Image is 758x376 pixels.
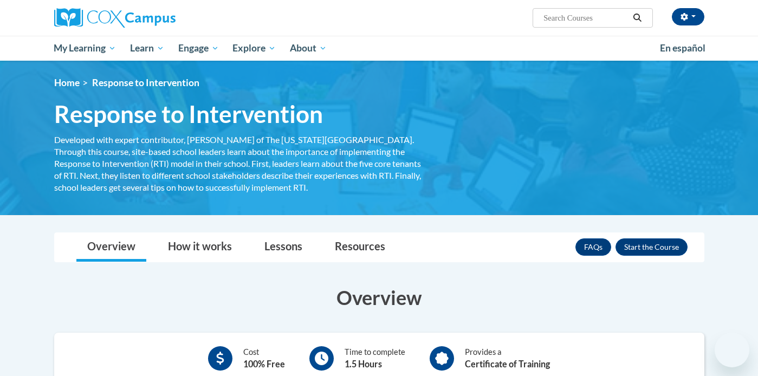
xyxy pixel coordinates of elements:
h3: Overview [54,284,704,311]
b: 1.5 Hours [345,359,382,369]
button: Enroll [616,238,688,256]
input: Search Courses [542,11,629,24]
div: Time to complete [345,346,405,371]
div: Developed with expert contributor, [PERSON_NAME] of The [US_STATE][GEOGRAPHIC_DATA]. Through this... [54,134,428,193]
img: Cox Campus [54,8,176,28]
div: Cost [243,346,285,371]
button: Account Settings [672,8,704,25]
span: Engage [178,42,219,55]
span: En español [660,42,705,54]
a: FAQs [575,238,611,256]
a: Overview [76,233,146,262]
button: Search [629,11,645,24]
div: Provides a [465,346,550,371]
b: Certificate of Training [465,359,550,369]
span: Explore [232,42,276,55]
iframe: Button to launch messaging window [715,333,749,367]
span: Response to Intervention [54,100,323,128]
a: My Learning [47,36,124,61]
a: Resources [324,233,396,262]
a: Home [54,77,80,88]
a: Learn [123,36,171,61]
div: Main menu [38,36,721,61]
a: En español [653,37,712,60]
a: Lessons [254,233,313,262]
a: Explore [225,36,283,61]
a: Cox Campus [54,8,260,28]
b: 100% Free [243,359,285,369]
span: Learn [130,42,164,55]
span: My Learning [54,42,116,55]
span: About [290,42,327,55]
a: About [283,36,334,61]
a: Engage [171,36,226,61]
span: Response to Intervention [92,77,199,88]
a: How it works [157,233,243,262]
